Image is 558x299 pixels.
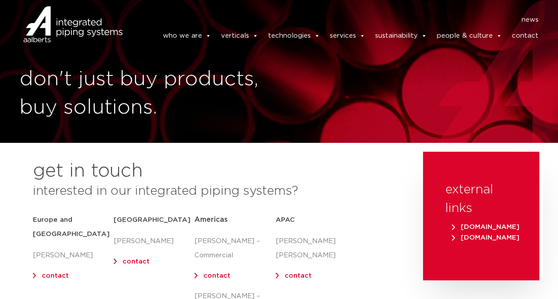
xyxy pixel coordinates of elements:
a: contact [42,272,69,279]
h1: don't just buy products, buy solutions. [20,65,275,122]
h3: external links [445,181,517,218]
h3: interested in our integrated piping systems? [33,182,401,201]
span: [DOMAIN_NAME] [452,224,519,230]
strong: Europe and [GEOGRAPHIC_DATA] [33,216,110,237]
a: services [330,27,365,45]
nav: Menu [136,13,539,27]
p: [PERSON_NAME] [114,234,194,248]
a: sustainability [375,27,427,45]
span: [DOMAIN_NAME] [452,234,519,241]
h2: get in touch [33,161,143,182]
h5: APAC [276,213,356,227]
a: [DOMAIN_NAME] [450,224,522,230]
p: [PERSON_NAME] [33,248,114,263]
a: people & culture [437,27,502,45]
a: contact [285,272,312,279]
a: who we are [163,27,211,45]
p: [PERSON_NAME] – Commercial [194,234,275,263]
a: contact [123,258,150,265]
a: news [522,13,538,27]
a: verticals [221,27,258,45]
p: [PERSON_NAME] [PERSON_NAME] [276,234,356,263]
a: contact [512,27,538,45]
a: [DOMAIN_NAME] [450,234,522,241]
a: contact [203,272,230,279]
a: technologies [268,27,320,45]
h5: [GEOGRAPHIC_DATA] [114,213,194,227]
span: Americas [194,216,228,223]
